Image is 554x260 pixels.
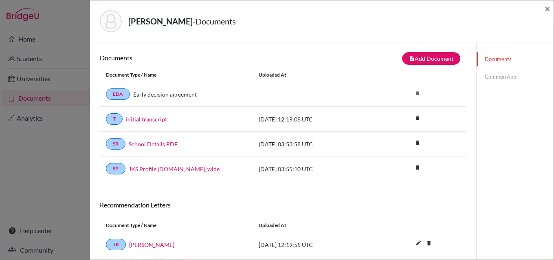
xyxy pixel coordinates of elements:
[477,52,554,66] a: Documents
[253,140,375,148] div: [DATE] 03:53:58 UTC
[106,138,125,150] a: SR
[128,16,193,26] strong: [PERSON_NAME]
[409,56,415,62] i: note_add
[106,163,125,174] a: SP
[411,137,424,149] i: delete
[411,138,424,149] a: delete
[411,238,425,250] button: edit
[129,140,178,148] a: School Details PDF
[106,239,126,250] a: TR
[193,16,236,26] span: - Documents
[253,165,375,173] div: [DATE] 03:55:10 UTC
[477,70,554,84] a: Common App
[412,236,425,249] i: edit
[129,240,174,249] a: [PERSON_NAME]
[253,115,375,123] div: [DATE] 12:19:08 UTC
[411,163,424,174] a: delete
[411,113,424,124] a: delete
[126,115,167,123] a: initial transcript
[106,113,123,125] a: T
[545,4,550,13] button: Close
[423,237,435,249] i: delete
[100,71,253,79] div: Document Type / Name
[259,241,313,248] span: [DATE] 12:19:55 UTC
[402,52,460,65] button: note_addAdd Document
[106,88,130,100] a: EDA
[411,112,424,124] i: delete
[100,222,253,229] div: Document Type / Name
[100,54,283,62] h6: Documents
[253,222,375,229] div: Uploaded at
[133,90,197,99] a: Early decision agreement
[411,87,424,99] i: delete
[253,71,375,79] div: Uploaded at
[100,201,466,209] h6: Recommendation Letters
[545,2,550,14] span: ×
[411,161,424,174] i: delete
[129,165,220,173] a: JKS Profile [DOMAIN_NAME]_wide
[423,238,435,249] a: delete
